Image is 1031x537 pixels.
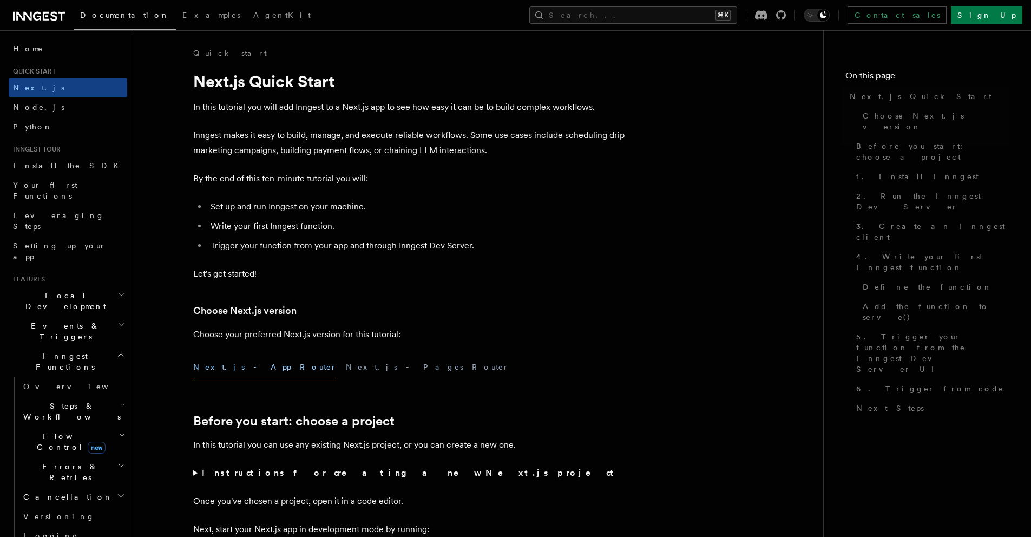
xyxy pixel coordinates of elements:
[19,457,127,487] button: Errors & Retries
[13,181,77,200] span: Your first Functions
[13,83,64,92] span: Next.js
[247,3,317,29] a: AgentKit
[852,398,1009,418] a: Next Steps
[852,167,1009,186] a: 1. Install Inngest
[193,100,626,115] p: In this tutorial you will add Inngest to a Next.js app to see how easy it can be to build complex...
[19,396,127,427] button: Steps & Workflows
[856,403,924,414] span: Next Steps
[852,217,1009,247] a: 3. Create an Inngest client
[852,379,1009,398] a: 6. Trigger from code
[715,10,731,21] kbd: ⌘K
[23,382,135,391] span: Overview
[193,128,626,158] p: Inngest makes it easy to build, manage, and execute reliable workflows. Some use cases include sc...
[858,106,1009,136] a: Choose Next.js version
[848,6,947,24] a: Contact sales
[9,236,127,266] a: Setting up your app
[193,266,626,281] p: Let's get started!
[9,78,127,97] a: Next.js
[845,87,1009,106] a: Next.js Quick Start
[13,43,43,54] span: Home
[19,401,121,422] span: Steps & Workflows
[856,171,979,182] span: 1. Install Inngest
[9,316,127,346] button: Events & Triggers
[863,281,992,292] span: Define the function
[80,11,169,19] span: Documentation
[193,494,626,509] p: Once you've chosen a project, open it in a code editor.
[856,331,1009,375] span: 5. Trigger your function from the Inngest Dev Server UI
[9,156,127,175] a: Install the SDK
[193,355,337,379] button: Next.js - App Router
[13,211,104,231] span: Leveraging Steps
[13,241,106,261] span: Setting up your app
[19,507,127,526] a: Versioning
[9,320,118,342] span: Events & Triggers
[207,238,626,253] li: Trigger your function from your app and through Inngest Dev Server.
[852,136,1009,167] a: Before you start: choose a project
[9,206,127,236] a: Leveraging Steps
[852,247,1009,277] a: 4. Write your first Inngest function
[207,199,626,214] li: Set up and run Inngest on your machine.
[193,327,626,342] p: Choose your preferred Next.js version for this tutorial:
[9,346,127,377] button: Inngest Functions
[176,3,247,29] a: Examples
[207,219,626,234] li: Write your first Inngest function.
[13,103,64,112] span: Node.js
[804,9,830,22] button: Toggle dark mode
[346,355,509,379] button: Next.js - Pages Router
[9,175,127,206] a: Your first Functions
[182,11,240,19] span: Examples
[9,145,61,154] span: Inngest tour
[19,492,113,502] span: Cancellation
[253,11,311,19] span: AgentKit
[9,290,118,312] span: Local Development
[9,117,127,136] a: Python
[863,301,1009,323] span: Add the function to serve()
[863,110,1009,132] span: Choose Next.js version
[19,377,127,396] a: Overview
[856,141,1009,162] span: Before you start: choose a project
[845,69,1009,87] h4: On this page
[9,39,127,58] a: Home
[856,251,1009,273] span: 4. Write your first Inngest function
[13,122,52,131] span: Python
[9,351,117,372] span: Inngest Functions
[529,6,737,24] button: Search...⌘K
[13,161,125,170] span: Install the SDK
[9,97,127,117] a: Node.js
[193,48,267,58] a: Quick start
[852,327,1009,379] a: 5. Trigger your function from the Inngest Dev Server UI
[193,303,297,318] a: Choose Next.js version
[951,6,1022,24] a: Sign Up
[23,512,95,521] span: Versioning
[856,383,1004,394] span: 6. Trigger from code
[193,466,626,481] summary: Instructions for creating a new Next.js project
[19,487,127,507] button: Cancellation
[19,427,127,457] button: Flow Controlnew
[9,275,45,284] span: Features
[88,442,106,454] span: new
[9,67,56,76] span: Quick start
[19,461,117,483] span: Errors & Retries
[193,522,626,537] p: Next, start your Next.js app in development mode by running:
[9,286,127,316] button: Local Development
[856,191,1009,212] span: 2. Run the Inngest Dev Server
[193,71,626,91] h1: Next.js Quick Start
[852,186,1009,217] a: 2. Run the Inngest Dev Server
[858,277,1009,297] a: Define the function
[193,437,626,453] p: In this tutorial you can use any existing Next.js project, or you can create a new one.
[19,431,119,453] span: Flow Control
[193,414,395,429] a: Before you start: choose a project
[858,297,1009,327] a: Add the function to serve()
[193,171,626,186] p: By the end of this ten-minute tutorial you will:
[74,3,176,30] a: Documentation
[202,468,618,478] strong: Instructions for creating a new Next.js project
[856,221,1009,243] span: 3. Create an Inngest client
[850,91,991,102] span: Next.js Quick Start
